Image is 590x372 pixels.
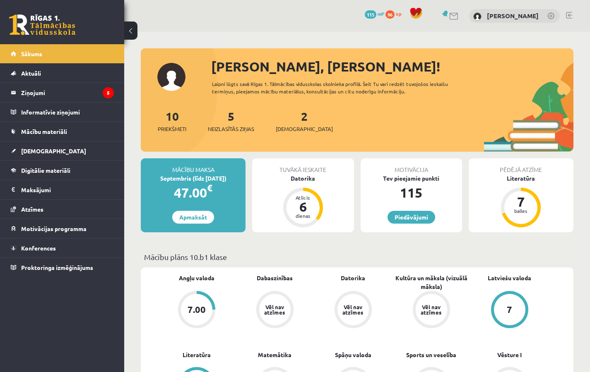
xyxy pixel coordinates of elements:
[157,291,236,330] a: 7.00
[11,64,114,83] a: Aktuāli
[420,304,443,315] div: Vēl nav atzīmes
[497,351,522,359] a: Vēsture I
[144,251,570,262] p: Mācību plāns 10.b1 klase
[257,274,293,282] a: Dabaszinības
[392,274,470,291] a: Kultūra un māksla (vizuālā māksla)
[103,87,114,98] i: 5
[378,10,384,17] span: mP
[507,305,512,314] div: 7
[21,180,114,199] legend: Maksājumi
[21,103,114,122] legend: Informatīvie ziņojumi
[392,291,470,330] a: Vēl nav atzīmes
[172,211,214,224] a: Apmaksāt
[291,195,315,200] div: Atlicis
[341,274,365,282] a: Datorika
[11,103,114,122] a: Informatīvie ziņojumi
[276,109,333,133] a: 2[DEMOGRAPHIC_DATA]
[208,109,254,133] a: 5Neizlasītās ziņas
[487,12,539,20] a: [PERSON_NAME]
[361,158,462,174] div: Motivācija
[21,147,86,155] span: [DEMOGRAPHIC_DATA]
[11,122,114,141] a: Mācību materiāli
[21,128,67,135] span: Mācību materiāli
[236,291,314,330] a: Vēl nav atzīmes
[252,174,354,229] a: Datorika Atlicis 6 dienas
[365,10,384,17] a: 115 mP
[158,125,186,133] span: Priekšmeti
[469,174,573,183] div: Literatūra
[470,291,549,330] a: 7
[9,14,75,35] a: Rīgas 1. Tālmācības vidusskola
[11,258,114,277] a: Proktoringa izmēģinājums
[258,351,291,359] a: Matemātika
[21,50,42,57] span: Sākums
[11,141,114,160] a: [DEMOGRAPHIC_DATA]
[21,264,93,271] span: Proktoringa izmēģinājums
[21,205,43,213] span: Atzīmes
[183,351,211,359] a: Literatūra
[342,304,365,315] div: Vēl nav atzīmes
[207,182,212,194] span: €
[211,57,573,76] div: [PERSON_NAME], [PERSON_NAME]!
[11,83,114,102] a: Ziņojumi5
[385,10,405,17] a: 96 xp
[508,195,533,208] div: 7
[212,80,472,95] div: Laipni lūgts savā Rīgas 1. Tālmācības vidusskolas skolnieka profilā. Šeit Tu vari redzēt tuvojošo...
[11,200,114,219] a: Atzīmes
[488,274,531,282] a: Latviešu valoda
[469,174,573,229] a: Literatūra 7 balles
[21,167,70,174] span: Digitālie materiāli
[11,219,114,238] a: Motivācijas programma
[11,180,114,199] a: Maksājumi
[11,161,114,180] a: Digitālie materiāli
[252,174,354,183] div: Datorika
[388,211,435,224] a: Piedāvājumi
[385,10,395,19] span: 96
[469,158,573,174] div: Pēdējā atzīme
[21,244,56,252] span: Konferences
[158,109,186,133] a: 10Priekšmeti
[276,125,333,133] span: [DEMOGRAPHIC_DATA]
[11,44,114,63] a: Sākums
[365,10,376,19] span: 115
[291,200,315,213] div: 6
[291,213,315,218] div: dienas
[361,183,462,203] div: 115
[473,12,482,21] img: Emīlija Hudoleja
[314,291,392,330] a: Vēl nav atzīmes
[188,305,206,314] div: 7.00
[141,183,246,203] div: 47.00
[508,208,533,213] div: balles
[141,158,246,174] div: Mācību maksa
[406,351,456,359] a: Sports un veselība
[21,69,41,77] span: Aktuāli
[21,83,114,102] legend: Ziņojumi
[335,351,371,359] a: Spāņu valoda
[179,274,214,282] a: Angļu valoda
[11,238,114,258] a: Konferences
[208,125,254,133] span: Neizlasītās ziņas
[141,174,246,183] div: Septembris (līdz [DATE])
[21,225,87,232] span: Motivācijas programma
[361,174,462,183] div: Tev pieejamie punkti
[252,158,354,174] div: Tuvākā ieskaite
[396,10,401,17] span: xp
[263,304,287,315] div: Vēl nav atzīmes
